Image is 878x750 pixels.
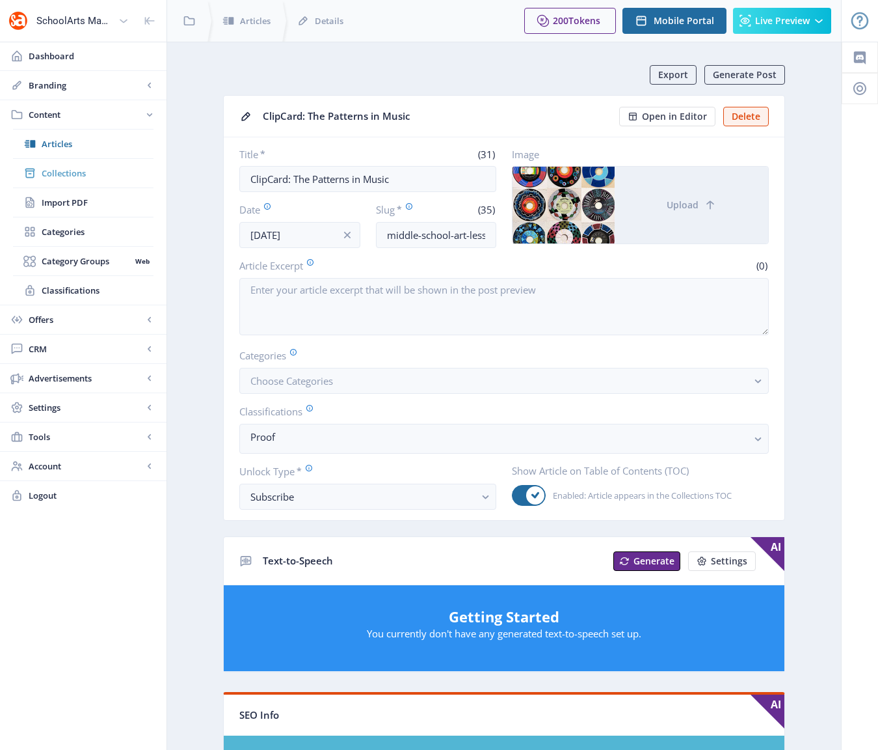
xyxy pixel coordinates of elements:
[615,167,768,243] button: Upload
[42,196,153,209] span: Import PDF
[13,217,153,246] a: Categories
[688,551,756,571] button: Settings
[239,258,499,273] label: Article Excerpt
[29,460,143,473] span: Account
[240,14,271,27] span: Articles
[239,222,360,248] input: Publishing Date
[239,166,496,192] input: Type Article Title ...
[237,627,771,640] p: You currently don't have any generated text-to-speech set up.
[29,430,143,443] span: Tools
[654,16,714,26] span: Mobile Portal
[13,159,153,187] a: Collections
[476,148,496,161] span: (31)
[512,148,758,161] label: Image
[239,484,496,510] button: Subscribe
[613,551,680,571] button: Generate
[223,536,785,673] app-collection-view: Text-to-Speech
[29,79,143,92] span: Branding
[667,200,698,210] span: Upload
[723,107,769,126] button: Delete
[546,488,732,503] span: Enabled: Article appears in the Collections TOC
[42,167,153,180] span: Collections
[239,202,350,217] label: Date
[13,188,153,217] a: Import PDF
[131,255,153,268] nb-badge: Web
[733,8,831,34] button: Live Preview
[239,404,758,419] label: Classifications
[29,401,143,414] span: Settings
[605,551,680,571] a: New page
[650,65,697,85] button: Export
[622,8,726,34] button: Mobile Portal
[711,556,747,566] span: Settings
[29,49,156,62] span: Dashboard
[36,7,113,35] div: SchoolArts Magazine
[512,464,758,477] label: Show Article on Table of Contents (TOC)
[376,202,431,217] label: Slug
[633,556,674,566] span: Generate
[755,16,810,26] span: Live Preview
[42,255,131,268] span: Category Groups
[334,222,360,248] button: info
[239,348,758,363] label: Categories
[239,424,769,454] button: Proof
[239,148,363,161] label: Title
[263,106,611,126] div: ClipCard: The Patterns in Music
[239,464,486,479] label: Unlock Type
[619,107,715,126] button: Open in Editor
[341,229,354,242] nb-icon: info
[751,537,784,571] span: AI
[754,259,769,272] span: (0)
[524,8,616,34] button: 200Tokens
[29,489,156,502] span: Logout
[476,203,496,216] span: (35)
[29,313,143,326] span: Offers
[250,489,475,505] div: Subscribe
[680,551,756,571] a: New page
[42,225,153,238] span: Categories
[239,368,769,394] button: Choose Categories
[713,70,777,80] span: Generate Post
[29,372,143,385] span: Advertisements
[8,10,29,31] img: properties.app_icon.png
[13,130,153,158] a: Articles
[376,222,497,248] input: this-is-how-a-slug-looks-like
[29,108,143,121] span: Content
[13,247,153,275] a: Category GroupsWeb
[237,606,771,627] h5: Getting Started
[13,276,153,305] a: Classifications
[751,695,784,729] span: AI
[29,342,143,355] span: CRM
[568,14,600,27] span: Tokens
[315,14,343,27] span: Details
[658,70,688,80] span: Export
[42,284,153,297] span: Classifications
[250,374,333,387] span: Choose Categories
[263,554,333,567] span: Text-to-Speech
[42,137,153,150] span: Articles
[642,111,707,122] span: Open in Editor
[704,65,785,85] button: Generate Post
[250,429,747,445] nb-select-label: Proof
